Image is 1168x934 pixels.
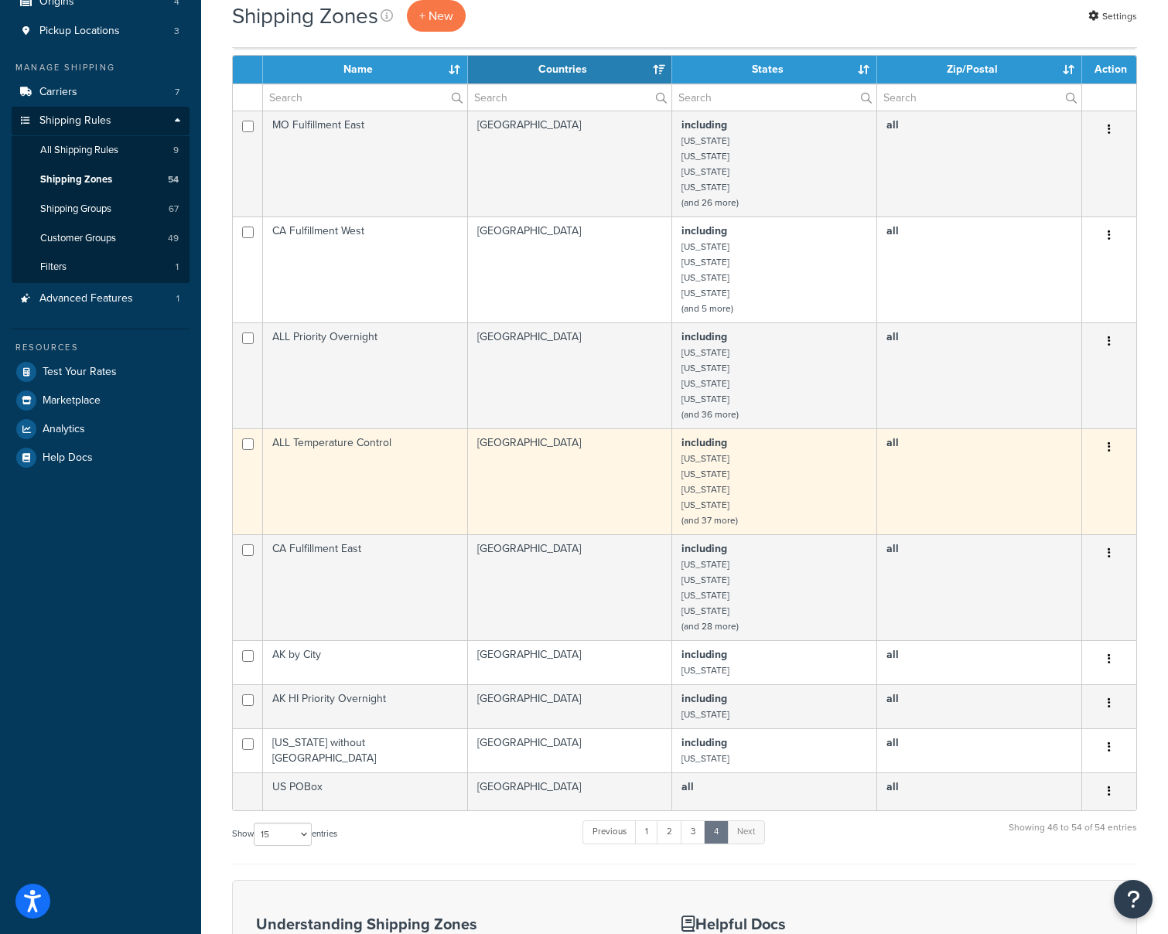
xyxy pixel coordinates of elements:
input: Search [877,84,1081,111]
span: 1 [176,292,179,305]
td: CA Fulfillment West [263,216,468,322]
small: [US_STATE] [681,498,729,512]
span: Filters [40,261,67,274]
a: Next [727,820,765,844]
li: All Shipping Rules [12,136,190,165]
small: [US_STATE] [681,149,729,163]
span: Marketplace [43,394,101,407]
b: including [681,117,727,133]
b: all [886,735,899,751]
span: Carriers [39,86,77,99]
td: [GEOGRAPHIC_DATA] [468,772,673,810]
button: Open Resource Center [1114,880,1153,919]
small: [US_STATE] [681,180,729,194]
small: [US_STATE] [681,588,729,602]
small: (and 37 more) [681,513,738,527]
b: all [886,690,899,707]
span: 1 [176,261,179,274]
small: [US_STATE] [681,604,729,618]
b: all [886,329,899,345]
h3: Understanding Shipping Zones [256,915,643,932]
b: including [681,435,727,451]
li: Advanced Features [12,285,190,313]
td: [GEOGRAPHIC_DATA] [468,111,673,216]
h3: Helpful Docs [681,915,975,932]
div: Manage Shipping [12,61,190,74]
b: all [886,435,899,451]
b: all [681,779,694,795]
small: [US_STATE] [681,663,729,677]
b: including [681,690,727,707]
input: Search [468,84,672,111]
td: US POBox [263,772,468,810]
td: [GEOGRAPHIC_DATA] [468,428,673,534]
small: [US_STATE] [681,286,729,300]
span: Shipping Groups [40,203,111,216]
li: Customer Groups [12,224,190,253]
select: Showentries [254,823,312,846]
th: Countries: activate to sort column ascending [468,56,673,84]
a: 4 [704,820,729,844]
td: AK HI Priority Overnight [263,684,468,728]
td: [GEOGRAPHIC_DATA] [468,640,673,684]
span: Shipping Zones [40,173,112,186]
b: all [886,540,899,557]
td: ALL Temperature Control [263,428,468,534]
td: [GEOGRAPHIC_DATA] [468,216,673,322]
small: [US_STATE] [681,255,729,269]
td: [GEOGRAPHIC_DATA] [468,684,673,728]
b: all [886,646,899,663]
a: Advanced Features 1 [12,285,190,313]
span: Shipping Rules [39,114,111,128]
small: [US_STATE] [681,377,729,390]
span: 54 [168,173,179,186]
span: 9 [173,144,179,157]
a: Marketplace [12,387,190,414]
a: Pickup Locations 3 [12,17,190,46]
input: Search [263,84,467,111]
th: Name: activate to sort column ascending [263,56,468,84]
td: [GEOGRAPHIC_DATA] [468,322,673,428]
small: [US_STATE] [681,271,729,285]
a: 1 [635,820,658,844]
span: Help Docs [43,452,93,465]
a: 3 [681,820,705,844]
small: [US_STATE] [681,482,729,496]
span: Analytics [43,423,85,436]
input: Search [672,84,876,111]
small: [US_STATE] [681,752,729,765]
li: Help Docs [12,444,190,472]
td: ALL Priority Overnight [263,322,468,428]
li: Filters [12,253,190,281]
div: Showing 46 to 54 of 54 entries [1009,819,1137,852]
a: Previous [582,820,637,844]
small: [US_STATE] [681,452,729,465]
small: [US_STATE] [681,240,729,254]
small: [US_STATE] [681,165,729,179]
li: Test Your Rates [12,358,190,386]
span: All Shipping Rules [40,144,118,157]
h1: Shipping Zones [232,1,378,31]
span: 3 [174,25,179,38]
th: Action [1082,56,1136,84]
a: 2 [657,820,682,844]
a: Shipping Rules [12,107,190,135]
a: Settings [1088,5,1137,27]
b: including [681,646,727,663]
li: Shipping Groups [12,195,190,223]
span: Test Your Rates [43,366,117,379]
small: (and 5 more) [681,302,733,315]
small: (and 36 more) [681,407,739,421]
a: Filters 1 [12,253,190,281]
span: Advanced Features [39,292,133,305]
small: [US_STATE] [681,573,729,587]
td: [GEOGRAPHIC_DATA] [468,728,673,772]
small: [US_STATE] [681,134,729,148]
td: CA Fulfillment East [263,534,468,640]
small: [US_STATE] [681,361,729,375]
small: [US_STATE] [681,557,729,571]
small: (and 26 more) [681,196,739,210]
label: Show entries [232,823,337,846]
div: Resources [12,341,190,354]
